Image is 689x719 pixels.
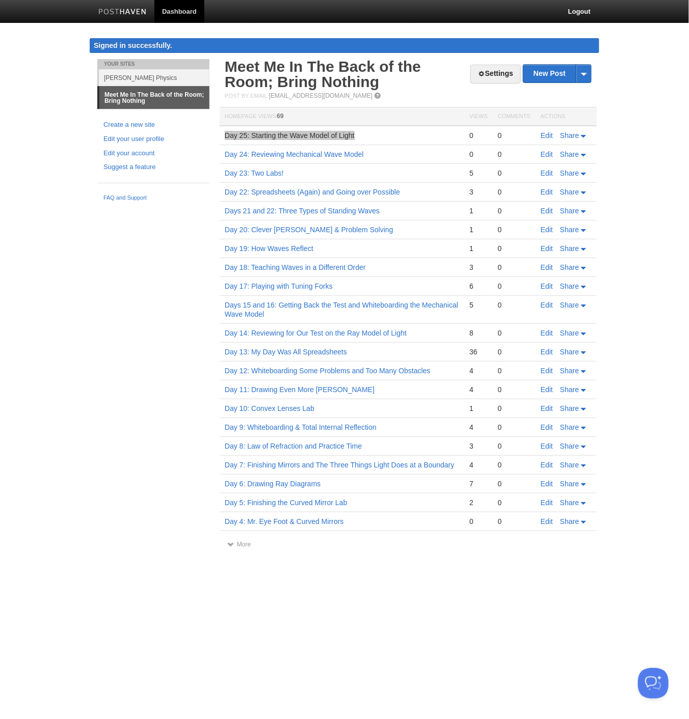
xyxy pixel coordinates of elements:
[469,460,487,469] div: 4
[523,65,591,82] a: New Post
[225,93,267,99] span: Post by Email
[469,206,487,215] div: 1
[560,301,579,309] span: Share
[536,107,597,126] th: Actions
[541,385,553,394] a: Edit
[99,69,209,86] a: [PERSON_NAME] Physics
[103,134,203,145] a: Edit your user profile
[541,301,553,309] a: Edit
[225,131,355,140] a: Day 25: Starting the Wave Model of Light
[498,244,531,253] div: 0
[638,668,669,699] iframe: Help Scout Beacon - Open
[541,499,553,507] a: Edit
[560,348,579,356] span: Share
[498,328,531,338] div: 0
[498,479,531,488] div: 0
[225,517,343,526] a: Day 4: Mr. Eye Foot & Curved Mirrors
[469,169,487,178] div: 5
[103,120,203,130] a: Create a new site
[469,131,487,140] div: 0
[560,207,579,215] span: Share
[469,244,487,253] div: 1
[90,38,599,53] div: Signed in successfully.
[469,498,487,507] div: 2
[498,169,531,178] div: 0
[469,300,487,310] div: 5
[225,442,362,450] a: Day 8: Law of Refraction and Practice Time
[541,329,553,337] a: Edit
[277,113,283,120] span: 69
[227,541,251,548] a: More
[498,517,531,526] div: 0
[541,282,553,290] a: Edit
[220,107,464,126] th: Homepage Views
[103,162,203,173] a: Suggest a feature
[498,423,531,432] div: 0
[560,263,579,271] span: Share
[225,188,400,196] a: Day 22: Spreadsheets (Again) and Going over Possible
[469,328,487,338] div: 8
[225,367,431,375] a: Day 12: Whiteboarding Some Problems and Too Many Obstacles
[560,244,579,253] span: Share
[541,244,553,253] a: Edit
[541,169,553,177] a: Edit
[225,499,347,507] a: Day 5: Finishing the Curved Mirror Lab
[560,499,579,507] span: Share
[560,480,579,488] span: Share
[560,329,579,337] span: Share
[103,148,203,159] a: Edit your account
[541,442,553,450] a: Edit
[541,263,553,271] a: Edit
[225,244,313,253] a: Day 19: How Waves Reflect
[469,347,487,356] div: 36
[225,169,284,177] a: Day 23: Two Labs!
[498,347,531,356] div: 0
[541,517,553,526] a: Edit
[498,441,531,451] div: 0
[469,479,487,488] div: 7
[469,385,487,394] div: 4
[225,385,375,394] a: Day 11: Drawing Even More [PERSON_NAME]
[541,461,553,469] a: Edit
[541,188,553,196] a: Edit
[560,188,579,196] span: Share
[498,263,531,272] div: 0
[469,441,487,451] div: 3
[560,282,579,290] span: Share
[469,366,487,375] div: 4
[498,498,531,507] div: 0
[225,301,458,318] a: Days 15 and 16: Getting Back the Test and Whiteboarding the Mechanical Wave Model
[464,107,492,126] th: Views
[470,65,521,84] a: Settings
[498,282,531,291] div: 0
[469,187,487,197] div: 3
[225,329,407,337] a: Day 14: Reviewing for Our Test on the Ray Model of Light
[97,59,209,69] li: Your Sites
[560,442,579,450] span: Share
[560,461,579,469] span: Share
[469,423,487,432] div: 4
[498,385,531,394] div: 0
[498,131,531,140] div: 0
[560,367,579,375] span: Share
[541,423,553,431] a: Edit
[541,348,553,356] a: Edit
[498,150,531,159] div: 0
[469,263,487,272] div: 3
[225,423,377,431] a: Day 9: Whiteboarding & Total Internal Reflection
[469,404,487,413] div: 1
[560,169,579,177] span: Share
[541,404,553,412] a: Edit
[269,92,373,99] a: [EMAIL_ADDRESS][DOMAIN_NAME]
[469,225,487,234] div: 1
[560,226,579,234] span: Share
[498,225,531,234] div: 0
[498,206,531,215] div: 0
[469,517,487,526] div: 0
[498,300,531,310] div: 0
[98,9,147,16] img: Posthaven-bar
[560,131,579,140] span: Share
[225,207,380,215] a: Days 21 and 22: Three Types of Standing Waves
[541,226,553,234] a: Edit
[541,207,553,215] a: Edit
